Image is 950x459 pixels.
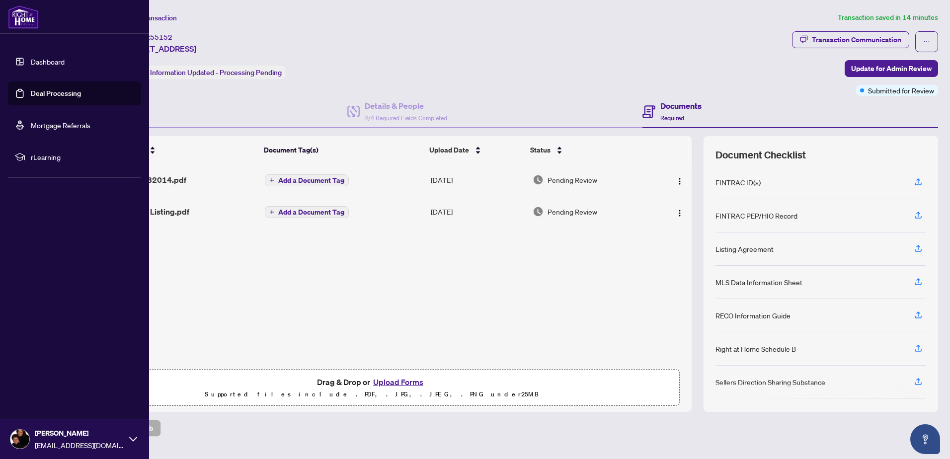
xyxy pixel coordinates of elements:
div: MLS Data Information Sheet [715,277,802,288]
span: [STREET_ADDRESS] [123,43,196,55]
th: Status [526,136,653,164]
span: rLearning [31,152,134,162]
span: Upload Date [429,145,469,155]
span: [EMAIL_ADDRESS][DOMAIN_NAME] [35,440,124,451]
img: Logo [676,177,684,185]
span: plus [269,178,274,183]
img: logo [8,5,39,29]
div: Listing Agreement [715,243,774,254]
img: Profile Icon [10,430,29,449]
button: Logo [672,172,688,188]
article: Transaction saved in 14 minutes [838,12,938,23]
div: Transaction Communication [812,32,901,48]
span: Add a Document Tag [278,177,344,184]
button: Open asap [910,424,940,454]
th: Document Tag(s) [260,136,425,164]
span: 4/4 Required Fields Completed [365,114,447,122]
div: FINTRAC PEP/HIO Record [715,210,797,221]
span: 55152 [150,33,172,42]
td: [DATE] [427,196,529,228]
span: Submitted for Review [868,85,934,96]
span: [PERSON_NAME] [35,428,124,439]
span: View Transaction [124,13,177,22]
span: Drag & Drop orUpload FormsSupported files include .PDF, .JPG, .JPEG, .PNG under25MB [64,370,679,406]
div: Right at Home Schedule B [715,343,796,354]
button: Add a Document Tag [265,174,349,187]
img: Document Status [533,174,544,185]
a: Dashboard [31,57,65,66]
button: Update for Admin Review [845,60,938,77]
h4: Documents [660,100,702,112]
span: Pending Review [548,174,597,185]
button: Add a Document Tag [265,206,349,219]
th: Upload Date [425,136,527,164]
a: Mortgage Referrals [31,121,90,130]
span: Pending Review [548,206,597,217]
th: (2) File Name [96,136,260,164]
span: Information Updated - Processing Pending [150,68,282,77]
span: plus [269,210,274,215]
button: Add a Document Tag [265,206,349,218]
span: Required [660,114,684,122]
span: Add a Document Tag [278,209,344,216]
span: Document Checklist [715,148,806,162]
h4: Details & People [365,100,447,112]
img: Document Status [533,206,544,217]
div: Sellers Direction Sharing Substance [715,377,825,387]
button: Add a Document Tag [265,174,349,186]
span: ellipsis [923,38,930,45]
button: Logo [672,204,688,220]
td: [DATE] [427,164,529,196]
span: Update for Admin Review [851,61,932,76]
div: Status: [123,66,286,79]
p: Supported files include .PDF, .JPG, .JPEG, .PNG under 25 MB [70,388,673,400]
div: FINTRAC ID(s) [715,177,761,188]
span: Drag & Drop or [317,376,426,388]
img: Logo [676,209,684,217]
div: RECO Information Guide [715,310,791,321]
button: Transaction Communication [792,31,909,48]
span: Status [530,145,551,155]
a: Deal Processing [31,89,81,98]
button: Upload Forms [370,376,426,388]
